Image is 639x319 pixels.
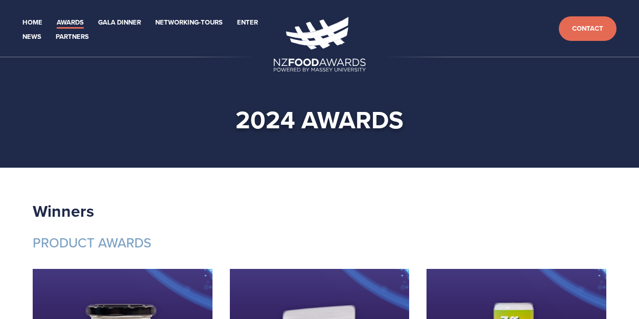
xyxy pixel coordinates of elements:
[559,16,617,41] a: Contact
[98,17,141,29] a: Gala Dinner
[57,17,84,29] a: Awards
[155,17,223,29] a: Networking-Tours
[56,31,89,43] a: Partners
[33,235,606,252] h3: PRODUCT AWARDS
[22,17,42,29] a: Home
[16,104,623,135] h1: 2024 Awards
[22,31,41,43] a: News
[237,17,258,29] a: Enter
[33,199,94,223] strong: Winners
